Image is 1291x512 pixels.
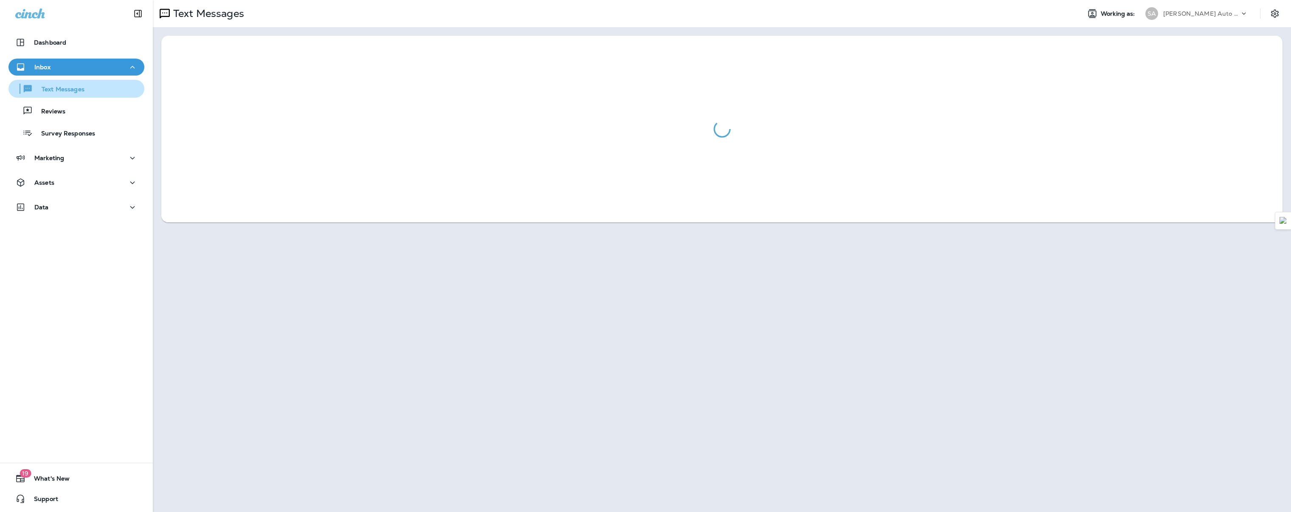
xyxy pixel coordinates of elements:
[1101,10,1137,17] span: Working as:
[33,86,84,94] p: Text Messages
[8,174,144,191] button: Assets
[33,130,95,138] p: Survey Responses
[8,470,144,487] button: 19What's New
[8,149,144,166] button: Marketing
[25,475,70,485] span: What's New
[170,7,244,20] p: Text Messages
[34,155,64,161] p: Marketing
[8,199,144,216] button: Data
[8,490,144,507] button: Support
[33,108,65,116] p: Reviews
[8,80,144,98] button: Text Messages
[34,204,49,211] p: Data
[34,64,51,70] p: Inbox
[8,59,144,76] button: Inbox
[8,102,144,120] button: Reviews
[1267,6,1283,21] button: Settings
[34,39,66,46] p: Dashboard
[8,34,144,51] button: Dashboard
[20,469,31,478] span: 19
[1145,7,1158,20] div: SA
[25,495,58,506] span: Support
[1280,217,1287,225] img: Detect Auto
[34,179,54,186] p: Assets
[8,124,144,142] button: Survey Responses
[1163,10,1240,17] p: [PERSON_NAME] Auto Service & Tire Pros
[126,5,150,22] button: Collapse Sidebar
